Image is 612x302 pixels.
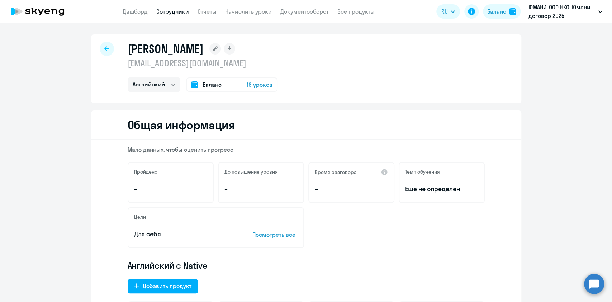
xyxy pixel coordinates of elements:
h5: Цели [134,214,146,220]
p: [EMAIL_ADDRESS][DOMAIN_NAME] [128,57,277,69]
p: ЮМАНИ, ООО НКО, Юмани договор 2025 [528,3,595,20]
button: Балансbalance [483,4,521,19]
div: Добавить продукт [143,282,191,290]
span: RU [441,7,448,16]
div: Баланс [487,7,506,16]
p: – [224,184,298,194]
p: Мало данных, чтобы оценить прогресс [128,146,485,154]
h1: [PERSON_NAME] [128,42,204,56]
h5: До повышения уровня [224,169,278,175]
h5: Темп обучения [405,169,440,175]
h5: Время разговора [315,169,357,175]
p: Для себя [134,230,230,239]
a: Все продукты [337,8,375,15]
h5: Пройдено [134,169,157,175]
p: Посмотреть все [252,230,298,239]
button: ЮМАНИ, ООО НКО, Юмани договор 2025 [525,3,606,20]
a: Сотрудники [156,8,189,15]
a: Отчеты [198,8,217,15]
p: – [315,184,388,194]
a: Документооборот [280,8,329,15]
img: balance [509,8,516,15]
span: Баланс [203,80,222,89]
a: Дашборд [123,8,148,15]
button: RU [436,4,460,19]
a: Начислить уроки [225,8,272,15]
span: 16 уроков [247,80,272,89]
span: Английский с Native [128,260,208,271]
span: Ещё не определён [405,184,478,194]
p: – [134,184,207,194]
button: Добавить продукт [128,279,198,293]
h2: Общая информация [128,118,235,132]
